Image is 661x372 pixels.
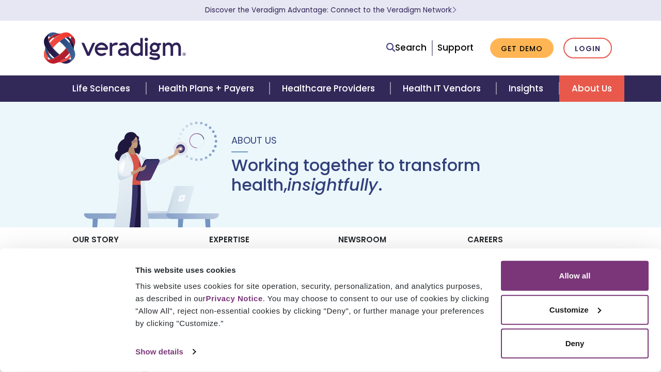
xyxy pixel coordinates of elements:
button: Allow all [501,261,649,291]
a: Privacy Notice [206,294,262,303]
div: This website uses cookies for site operation, security, personalization, and analytics purposes, ... [135,280,489,330]
em: insightfully [287,173,378,196]
span: About Us [231,134,277,147]
span: Learn More [452,5,457,15]
img: Veradigm logo [44,31,186,65]
a: Healthcare Providers [270,75,390,102]
a: Life Sciences [60,75,146,102]
h1: Working together to transform health, . [231,156,580,195]
button: Deny [501,329,649,359]
a: Support [437,41,474,54]
a: Health Plans + Payers [146,75,270,102]
a: Get Demo [490,38,554,58]
div: This website uses cookies [135,263,489,276]
a: About Us [559,75,624,102]
a: Discover the Veradigm Advantage: Connect to the Veradigm NetworkLearn More [205,5,457,15]
a: Insights [496,75,559,102]
a: Search [386,41,427,55]
a: Login [563,38,612,59]
button: Customize [501,295,649,324]
a: Show details [135,344,195,360]
a: Health IT Vendors [390,75,496,102]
